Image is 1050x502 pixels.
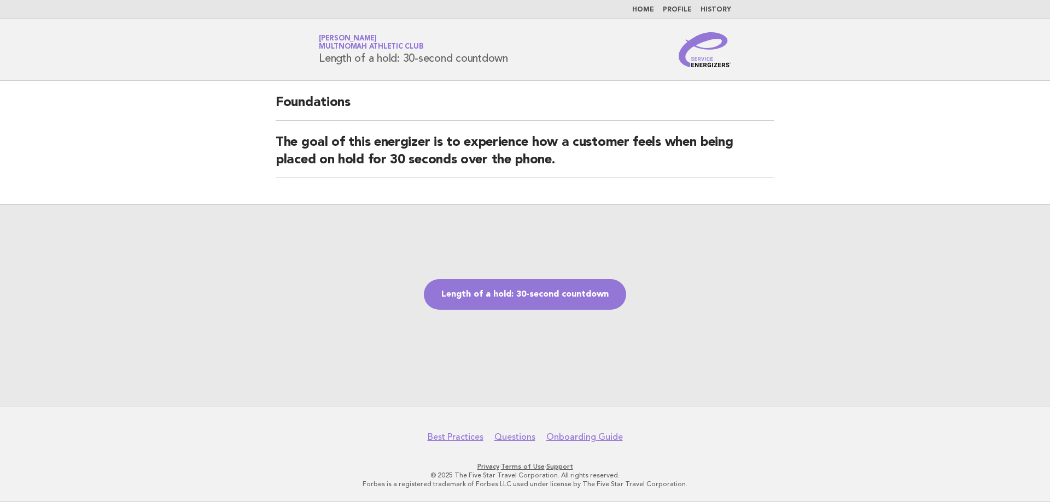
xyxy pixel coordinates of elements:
h1: Length of a hold: 30-second countdown [319,36,508,64]
h2: The goal of this energizer is to experience how a customer feels when being placed on hold for 30... [276,134,774,178]
a: History [701,7,731,13]
a: Privacy [477,463,499,470]
span: Multnomah Athletic Club [319,44,423,51]
a: Questions [494,432,535,442]
p: © 2025 The Five Star Travel Corporation. All rights reserved. [190,471,860,480]
a: Best Practices [428,432,483,442]
h2: Foundations [276,94,774,121]
img: Service Energizers [679,32,731,67]
a: Onboarding Guide [546,432,623,442]
p: · · [190,462,860,471]
a: Profile [663,7,692,13]
p: Forbes is a registered trademark of Forbes LLC used under license by The Five Star Travel Corpora... [190,480,860,488]
a: Support [546,463,573,470]
a: Terms of Use [501,463,545,470]
a: [PERSON_NAME]Multnomah Athletic Club [319,35,423,50]
a: Length of a hold: 30-second countdown [424,279,626,310]
a: Home [632,7,654,13]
